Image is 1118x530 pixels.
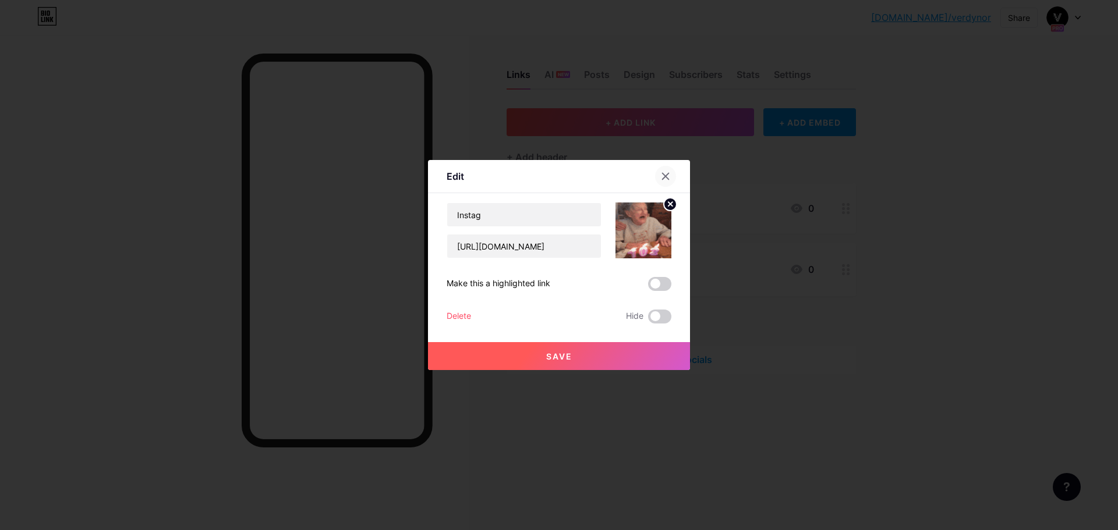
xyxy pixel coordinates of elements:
input: URL [447,234,601,258]
button: Save [428,342,690,370]
input: Title [447,203,601,226]
img: link_thumbnail [615,202,671,258]
div: Edit [447,169,464,183]
div: Make this a highlighted link [447,277,550,291]
div: Delete [447,310,471,323]
span: Save [546,351,572,361]
span: Hide [626,310,643,323]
